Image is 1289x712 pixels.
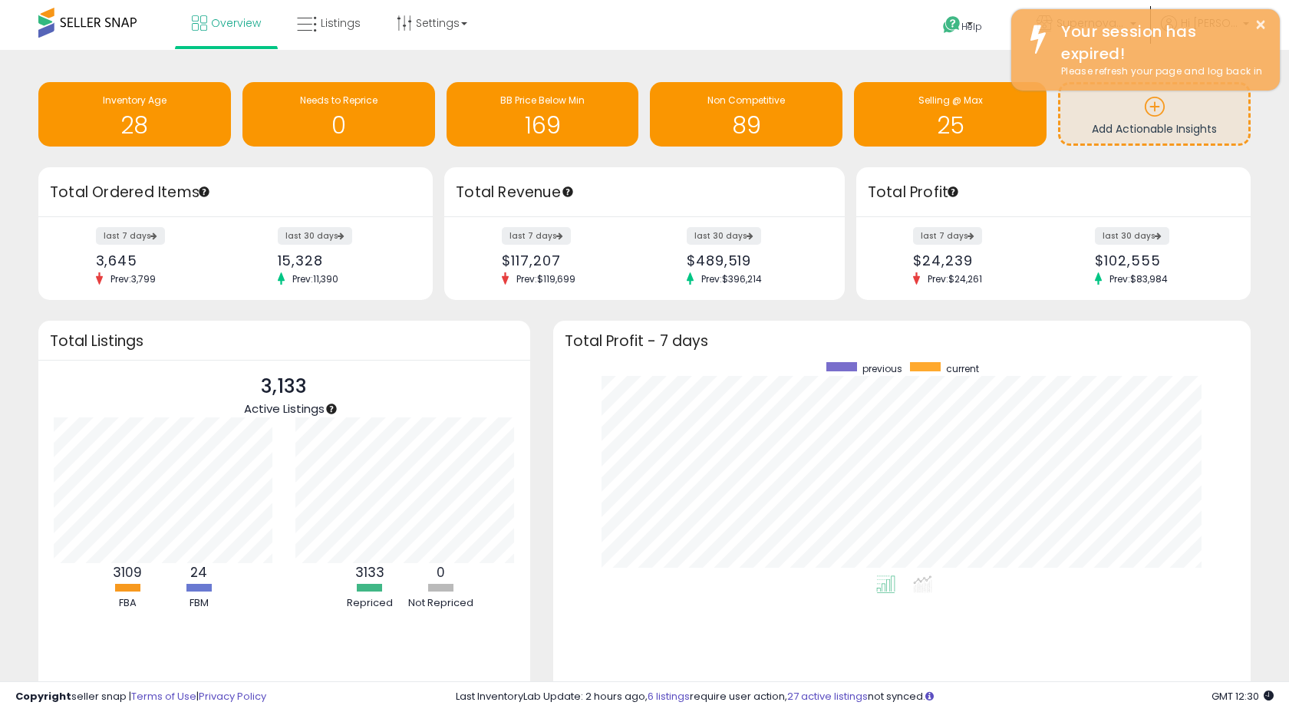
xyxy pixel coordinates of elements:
div: $117,207 [502,252,633,269]
a: 27 active listings [787,689,868,704]
h1: 89 [658,113,835,138]
label: last 30 days [278,227,352,245]
a: Help [931,4,1012,50]
div: Tooltip anchor [946,185,960,199]
span: Add Actionable Insights [1092,121,1217,137]
b: 3133 [355,563,384,582]
div: Repriced [335,596,404,611]
strong: Copyright [15,689,71,704]
h1: 0 [250,113,427,138]
b: 3109 [113,563,142,582]
div: Tooltip anchor [197,185,211,199]
label: last 7 days [913,227,982,245]
span: Prev: 3,799 [103,272,163,285]
h3: Total Revenue [456,182,833,203]
label: last 7 days [96,227,165,245]
b: 24 [190,563,207,582]
label: last 30 days [1095,227,1169,245]
span: Needs to Reprice [300,94,377,107]
a: 6 listings [648,689,690,704]
span: Help [961,20,982,33]
span: 2025-08-11 12:30 GMT [1212,689,1274,704]
div: Tooltip anchor [325,402,338,416]
h3: Total Profit - 7 days [565,335,1239,347]
a: Non Competitive 89 [650,82,842,147]
a: Privacy Policy [199,689,266,704]
span: Prev: $83,984 [1102,272,1175,285]
div: Please refresh your page and log back in [1050,64,1268,79]
h3: Total Ordered Items [50,182,421,203]
a: Add Actionable Insights [1060,84,1248,143]
span: BB Price Below Min [500,94,585,107]
div: 15,328 [278,252,407,269]
label: last 30 days [687,227,761,245]
span: previous [862,362,902,375]
div: $102,555 [1095,252,1224,269]
span: Overview [211,15,261,31]
span: Inventory Age [103,94,166,107]
a: BB Price Below Min 169 [447,82,639,147]
h1: 169 [454,113,631,138]
span: Prev: 11,390 [285,272,346,285]
a: Inventory Age 28 [38,82,231,147]
h3: Total Profit [868,182,1239,203]
div: seller snap | | [15,690,266,704]
span: current [946,362,979,375]
div: 3,645 [96,252,225,269]
div: $489,519 [687,252,818,269]
div: FBA [93,596,162,611]
span: Prev: $119,699 [509,272,583,285]
div: Tooltip anchor [561,185,575,199]
a: Selling @ Max 25 [854,82,1047,147]
div: Not Repriced [407,596,476,611]
span: Listings [321,15,361,31]
h1: 25 [862,113,1039,138]
h3: Total Listings [50,335,519,347]
span: Active Listings [244,400,325,417]
div: Your session has expired! [1050,21,1268,64]
h1: 28 [46,113,223,138]
p: 3,133 [244,372,325,401]
div: FBM [164,596,233,611]
i: Get Help [942,15,961,35]
i: Click here to read more about un-synced listings. [925,691,934,701]
span: Selling @ Max [918,94,983,107]
span: Non Competitive [707,94,785,107]
label: last 7 days [502,227,571,245]
div: Last InventoryLab Update: 2 hours ago, require user action, not synced. [456,690,1274,704]
b: 0 [437,563,445,582]
span: Prev: $396,214 [694,272,770,285]
a: Terms of Use [131,689,196,704]
span: Prev: $24,261 [920,272,990,285]
button: × [1254,15,1267,35]
div: $24,239 [913,252,1042,269]
a: Needs to Reprice 0 [242,82,435,147]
